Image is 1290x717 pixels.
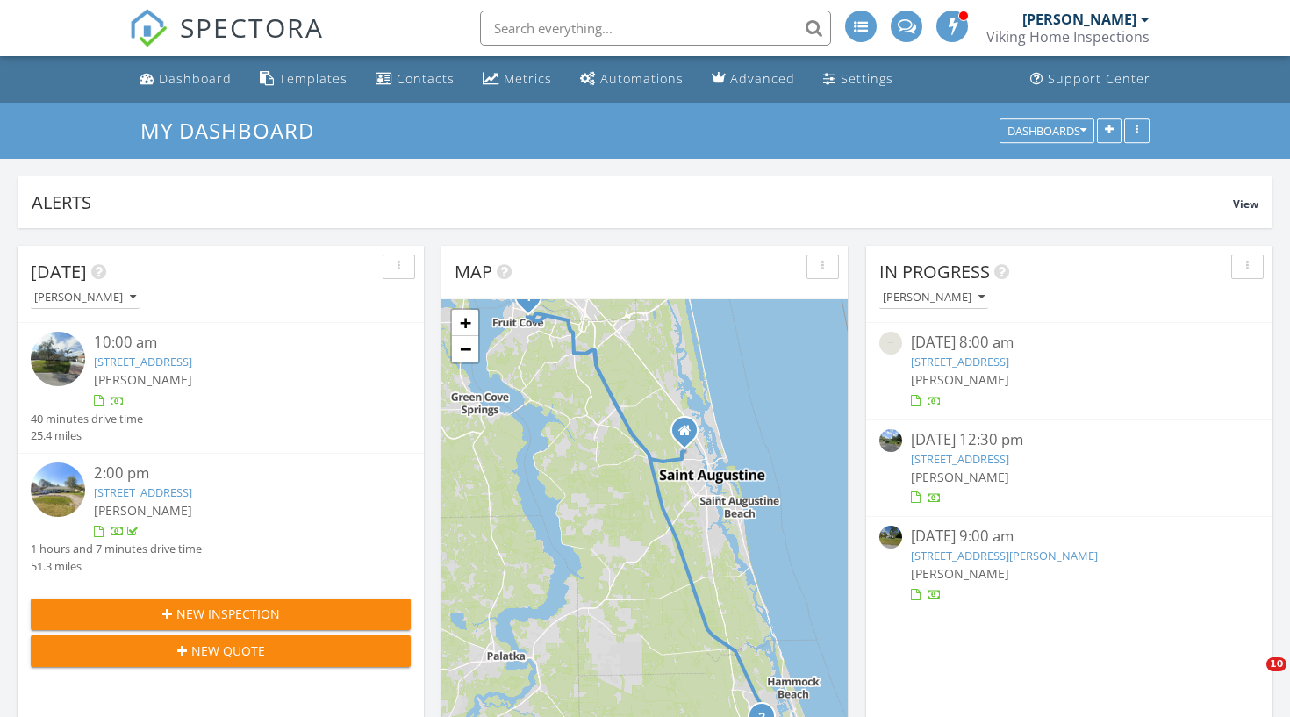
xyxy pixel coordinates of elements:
a: Dashboard [133,63,239,96]
div: 10:00 am [94,332,379,354]
a: Contacts [369,63,462,96]
a: Advanced [705,63,802,96]
div: Metrics [504,70,552,87]
div: Dashboards [1007,125,1086,137]
div: 1 hours and 7 minutes drive time [31,541,202,557]
a: [DATE] 12:30 pm [STREET_ADDRESS] [PERSON_NAME] [879,429,1259,507]
a: 10:00 am [STREET_ADDRESS] [PERSON_NAME] 40 minutes drive time 25.4 miles [31,332,411,444]
a: [STREET_ADDRESS] [94,354,192,369]
a: Settings [816,63,900,96]
button: New Quote [31,635,411,667]
a: Templates [253,63,355,96]
span: [PERSON_NAME] [911,469,1009,485]
span: New Quote [191,642,265,660]
div: Contacts [397,70,455,87]
button: [PERSON_NAME] [879,286,988,310]
a: [STREET_ADDRESS] [911,451,1009,467]
span: [PERSON_NAME] [911,565,1009,582]
span: In Progress [879,260,990,283]
span: [DATE] [31,260,87,283]
span: 10 [1266,657,1286,671]
a: SPECTORA [129,24,324,61]
input: Search everything... [480,11,831,46]
img: streetview [31,462,85,517]
span: [PERSON_NAME] [911,371,1009,388]
span: Map [455,260,492,283]
a: [DATE] 9:00 am [STREET_ADDRESS][PERSON_NAME] [PERSON_NAME] [879,526,1259,604]
div: 2:00 pm [94,462,379,484]
a: Support Center [1023,63,1157,96]
a: [STREET_ADDRESS][PERSON_NAME] [911,548,1098,563]
div: 40 minutes drive time [31,411,143,427]
a: My Dashboard [140,116,329,145]
a: Metrics [476,63,559,96]
button: Dashboards [1000,118,1094,143]
span: [PERSON_NAME] [94,502,192,519]
span: View [1233,197,1258,212]
a: Zoom in [452,310,478,336]
div: [DATE] 12:30 pm [911,429,1228,451]
div: Support Center [1048,70,1150,87]
div: Alerts [32,190,1233,214]
i: 1 [525,291,532,304]
span: New Inspection [176,605,280,623]
a: 2:00 pm [STREET_ADDRESS] [PERSON_NAME] 1 hours and 7 minutes drive time 51.3 miles [31,462,411,575]
a: Zoom out [452,336,478,362]
div: 25.4 miles [31,427,143,444]
div: Advanced [730,70,795,87]
div: 1000 Arbor Trails Ct, St Augustine FL 32084 [684,430,695,441]
button: New Inspection [31,599,411,630]
div: [PERSON_NAME] [34,291,136,304]
iframe: Intercom live chat [1230,657,1272,699]
a: Automations (Advanced) [573,63,691,96]
button: [PERSON_NAME] [31,286,140,310]
div: 689 Box Branch Cir, Jacksonville, FL 32259 [528,296,539,306]
img: streetview [879,526,902,549]
img: streetview [31,332,85,386]
span: [PERSON_NAME] [94,371,192,388]
div: Viking Home Inspections [986,28,1150,46]
a: [STREET_ADDRESS] [94,484,192,500]
div: [PERSON_NAME] [1022,11,1136,28]
div: 51.3 miles [31,558,202,575]
div: [DATE] 8:00 am [911,332,1228,354]
div: Dashboard [159,70,232,87]
span: SPECTORA [180,9,324,46]
div: Automations [600,70,684,87]
div: Templates [279,70,348,87]
img: streetview [879,429,902,452]
div: [PERSON_NAME] [883,291,985,304]
div: Settings [841,70,893,87]
a: [DATE] 8:00 am [STREET_ADDRESS] [PERSON_NAME] [879,332,1259,410]
img: The Best Home Inspection Software - Spectora [129,9,168,47]
img: streetview [879,332,902,355]
div: [DATE] 9:00 am [911,526,1228,548]
a: [STREET_ADDRESS] [911,354,1009,369]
